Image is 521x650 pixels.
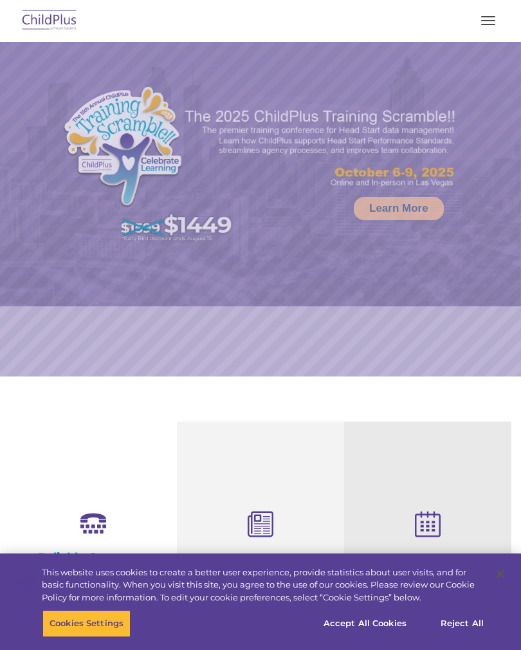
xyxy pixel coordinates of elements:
h4: Child Development Assessments in ChildPlus [187,552,334,595]
div: This website uses cookies to create a better user experience, provide statistics about user visit... [42,566,485,604]
a: Learn More [354,197,444,220]
button: Reject All [422,610,502,637]
h4: Free Regional Meetings [354,552,502,566]
button: Accept All Cookies [316,610,414,637]
h4: Reliable Customer Support [19,550,167,579]
button: Close [486,560,515,588]
img: ChildPlus by Procare Solutions [19,6,80,36]
button: Cookies Settings [42,610,131,637]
